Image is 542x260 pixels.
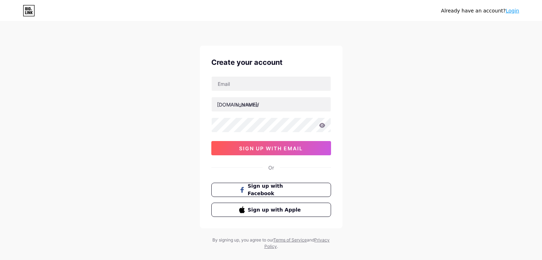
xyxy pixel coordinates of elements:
button: Sign up with Facebook [211,183,331,197]
div: Create your account [211,57,331,68]
input: Email [212,77,331,91]
button: sign up with email [211,141,331,155]
input: username [212,97,331,111]
div: Or [268,164,274,171]
span: Sign up with Apple [248,206,303,214]
span: Sign up with Facebook [248,182,303,197]
a: Terms of Service [273,237,307,243]
div: Already have an account? [441,7,519,15]
div: [DOMAIN_NAME]/ [217,101,259,108]
div: By signing up, you agree to our and . [211,237,332,250]
span: sign up with email [239,145,303,151]
button: Sign up with Apple [211,203,331,217]
a: Login [506,8,519,14]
